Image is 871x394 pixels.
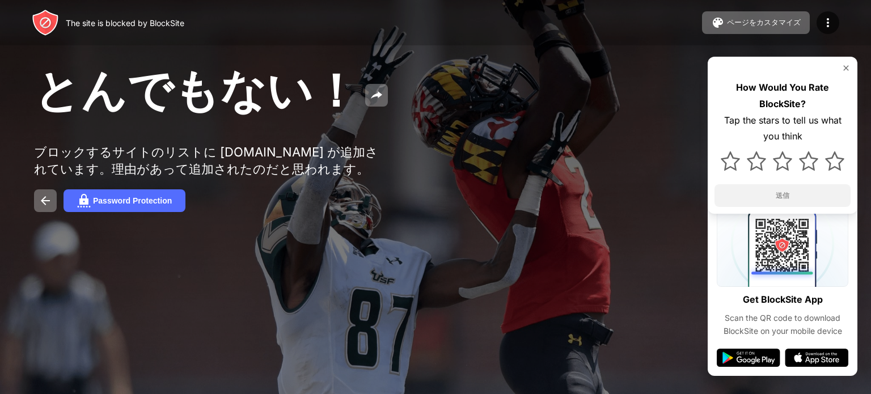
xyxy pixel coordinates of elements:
img: app-store.svg [785,349,848,367]
div: ブロックするサイトのリストに [DOMAIN_NAME] が追加されています。理由があって追加されたのだと思われます。 [34,144,384,178]
button: Password Protection [64,189,185,212]
img: pallet.svg [711,16,725,29]
div: Tap the stars to tell us what you think [714,112,851,145]
img: rate-us-close.svg [842,63,851,73]
img: star.svg [747,151,766,171]
img: share.svg [370,88,383,102]
div: Password Protection [93,196,172,205]
button: 送信 [714,184,851,207]
button: ページをカスタマイズ [702,11,810,34]
img: star.svg [799,151,818,171]
div: Get BlockSite App [743,291,823,308]
img: password.svg [77,194,91,207]
img: header-logo.svg [32,9,59,36]
img: google-play.svg [717,349,780,367]
img: menu-icon.svg [821,16,835,29]
img: star.svg [825,151,844,171]
div: The site is blocked by BlockSite [66,18,184,28]
div: How Would You Rate BlockSite? [714,79,851,112]
img: star.svg [773,151,792,171]
img: star.svg [721,151,740,171]
div: ページをカスタマイズ [727,18,801,28]
img: back.svg [39,194,52,207]
span: とんでもない！ [34,62,358,117]
div: Scan the QR code to download BlockSite on your mobile device [717,312,848,337]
